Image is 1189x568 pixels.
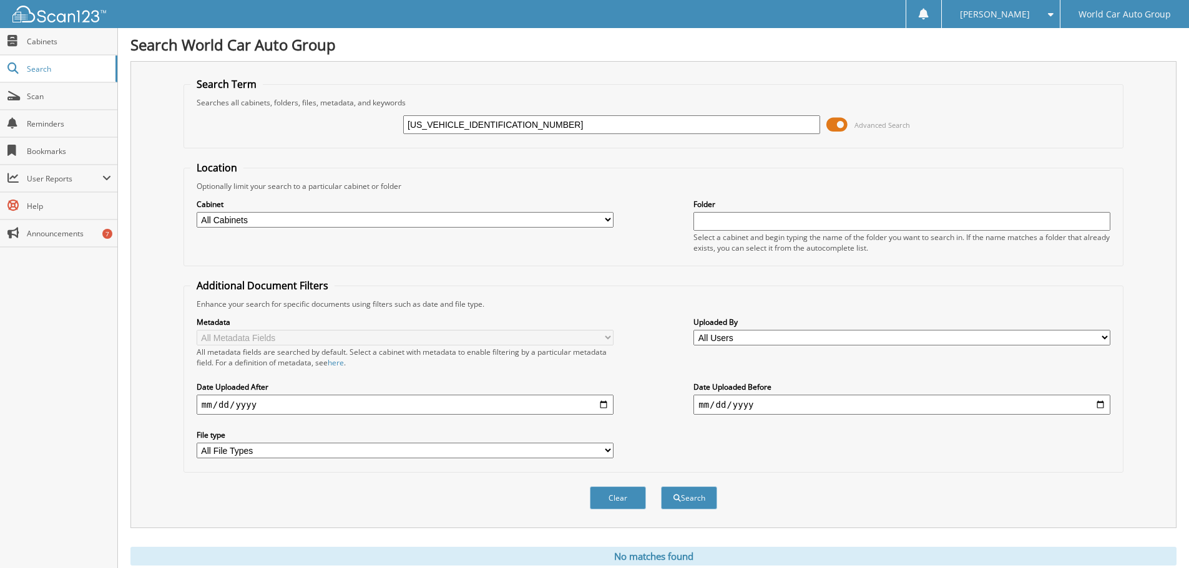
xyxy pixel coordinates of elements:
[197,199,614,209] label: Cabinet
[102,229,112,239] div: 7
[197,382,614,392] label: Date Uploaded After
[693,317,1110,327] label: Uploaded By
[693,199,1110,209] label: Folder
[130,34,1177,55] h1: Search World Car Auto Group
[960,11,1030,18] span: [PERSON_NAME]
[661,486,717,509] button: Search
[197,347,614,368] div: All metadata fields are searched by default. Select a cabinet with metadata to enable filtering b...
[190,77,263,91] legend: Search Term
[190,181,1117,191] div: Optionally limit your search to a particular cabinet or folder
[27,201,111,211] span: Help
[197,430,614,440] label: File type
[27,36,111,47] span: Cabinets
[12,6,106,22] img: scan123-logo-white.svg
[197,395,614,415] input: start
[854,120,910,130] span: Advanced Search
[693,382,1110,392] label: Date Uploaded Before
[27,91,111,102] span: Scan
[328,357,344,368] a: here
[190,279,335,292] legend: Additional Document Filters
[1079,11,1171,18] span: World Car Auto Group
[693,395,1110,415] input: end
[27,146,111,156] span: Bookmarks
[590,486,646,509] button: Clear
[27,173,102,184] span: User Reports
[27,118,111,129] span: Reminders
[27,228,111,239] span: Announcements
[190,97,1117,108] div: Searches all cabinets, folders, files, metadata, and keywords
[190,161,243,175] legend: Location
[27,64,109,74] span: Search
[197,317,614,327] label: Metadata
[190,299,1117,309] div: Enhance your search for specific documents using filters such as date and file type.
[693,232,1110,253] div: Select a cabinet and begin typing the name of the folder you want to search in. If the name match...
[130,547,1177,566] div: No matches found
